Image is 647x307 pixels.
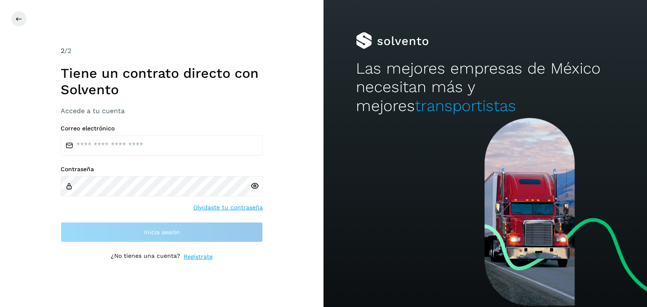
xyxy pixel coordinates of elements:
[61,107,263,115] h3: Accede a tu cuenta
[111,252,180,261] p: ¿No tienes una cuenta?
[61,125,263,132] label: Correo electrónico
[61,47,64,55] span: 2
[61,65,263,98] h1: Tiene un contrato directo con Solvento
[193,203,263,212] a: Olvidaste tu contraseña
[61,222,263,242] button: Inicia sesión
[61,46,263,56] div: /2
[184,252,213,261] a: Regístrate
[144,229,180,235] span: Inicia sesión
[356,59,615,115] h2: Las mejores empresas de México necesitan más y mejores
[61,166,263,173] label: Contraseña
[415,97,516,115] span: transportistas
